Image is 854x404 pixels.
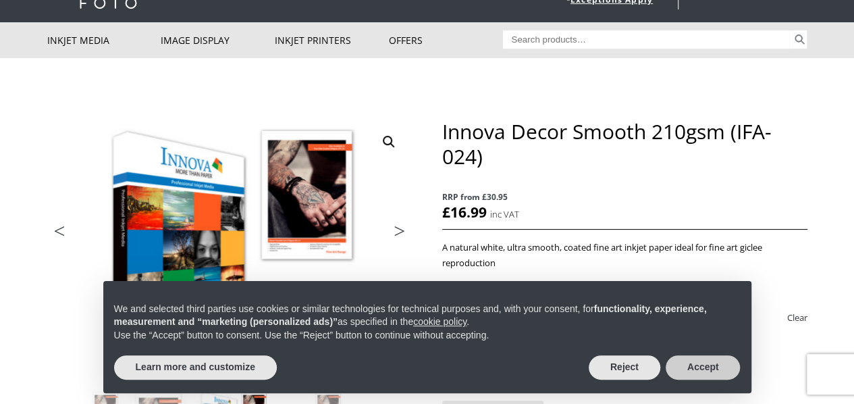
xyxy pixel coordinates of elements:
[442,240,807,271] p: A natural white, ultra smooth, coated fine art inkjet paper ideal for fine art giclee reproduction
[442,119,807,169] h1: Innova Decor Smooth 210gsm (IFA-024)
[114,303,741,329] p: We and selected third parties use cookies or similar technologies for technical purposes and, wit...
[589,355,660,380] button: Reject
[114,329,741,343] p: Use the “Accept” button to consent. Use the “Reject” button to continue without accepting.
[442,189,807,205] span: RRP from £30.95
[92,270,762,404] div: Notice
[792,30,807,49] button: Search
[114,303,707,328] strong: functionality, experience, measurement and “marketing (personalized ads)”
[666,355,741,380] button: Accept
[47,22,161,58] a: Inkjet Media
[275,22,389,58] a: Inkjet Printers
[442,203,487,222] bdi: 16.99
[787,307,807,328] a: Clear options
[114,355,277,380] button: Learn more and customize
[161,22,275,58] a: Image Display
[503,30,792,49] input: Search products…
[413,316,466,327] a: cookie policy
[442,203,450,222] span: £
[377,130,401,154] a: View full-screen image gallery
[389,22,503,58] a: Offers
